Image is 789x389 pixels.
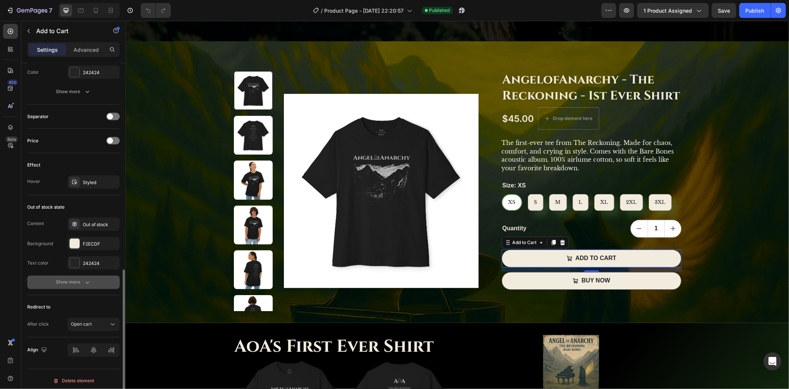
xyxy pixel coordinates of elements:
[376,160,401,170] legend: Size: XS
[428,95,467,101] div: Drop element here
[27,304,50,311] div: Redirect to
[27,240,53,247] div: Background
[73,46,99,54] p: Advanced
[27,178,40,185] div: Hover
[376,251,556,269] button: BUY NOW
[7,79,18,85] div: 450
[376,91,409,104] div: $45.00
[27,113,48,120] div: Separator
[718,7,730,14] span: Save
[6,136,18,142] div: Beta
[83,179,118,186] div: Styled
[27,137,38,144] div: Price
[430,178,435,184] span: M
[417,314,473,370] img: gempages_569991745190757600-d58294e7-ee13-406f-95ef-d66e6e062d9f.png
[501,178,511,184] span: 2XL
[27,375,120,387] button: Delete element
[539,199,556,216] button: increment
[27,260,48,266] div: Text color
[83,69,118,76] div: 242424
[712,3,736,18] button: Save
[453,178,457,184] span: L
[325,7,404,15] span: Product Page - [DATE] 22:20:57
[83,260,118,267] div: 242424
[27,345,48,355] div: Align
[376,118,548,151] p: The first-ever tee from The Reckoning. Made for chaos, comfort, and crying in style. Comes with t...
[475,178,482,184] span: XL
[49,6,52,15] p: 7
[56,279,91,286] div: Show more
[408,178,411,184] span: S
[450,234,491,241] div: ADD TO CART
[27,69,39,76] div: Color
[27,220,44,227] div: Content
[141,3,171,18] div: Undo/Redo
[383,178,390,184] span: XS
[385,218,413,225] div: Add to Cart
[739,3,771,18] button: Publish
[27,85,120,98] button: Show more
[27,321,49,328] div: After click
[83,221,118,228] div: Out of stock
[505,199,522,216] button: decrement
[637,3,709,18] button: 1 product assigned
[746,7,764,15] div: Publish
[376,50,556,84] h1: AngelofAnarchy - The Reckoning - 1st Ever Shirt
[522,199,539,216] input: quantity
[37,46,58,54] p: Settings
[429,7,450,14] span: Published
[27,162,40,168] div: Effect
[764,352,782,370] div: Open Intercom Messenger
[321,7,323,15] span: /
[56,88,91,95] div: Show more
[71,322,92,327] span: Open cart
[109,314,309,337] strong: AoA's First Ever Shirt
[376,229,556,247] button: ADD TO CART
[68,318,120,331] button: Open cart
[3,3,56,18] button: 7
[53,377,94,386] div: Delete element
[529,178,540,184] span: 3XL
[456,256,485,264] div: BUY NOW
[27,276,120,289] button: Show more
[83,241,118,247] div: F2ECDF
[644,7,692,15] span: 1 product assigned
[376,203,464,212] div: Quantity
[27,204,65,211] div: Out of stock state
[36,26,100,35] p: Add to Cart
